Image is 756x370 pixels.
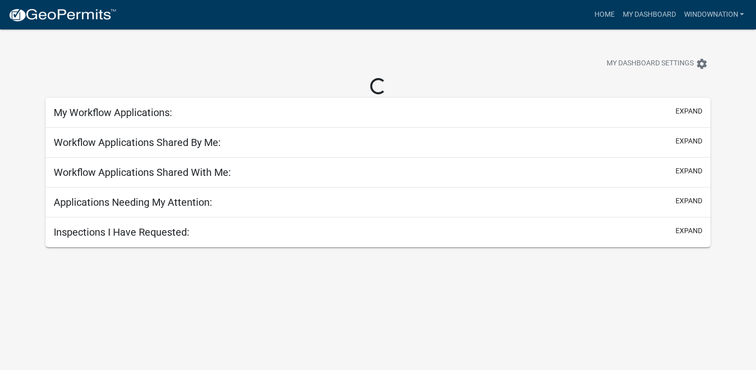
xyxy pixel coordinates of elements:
h5: Workflow Applications Shared With Me: [54,166,231,178]
button: My Dashboard Settingssettings [599,54,716,73]
i: settings [696,58,708,70]
a: Home [590,5,618,24]
h5: My Workflow Applications: [54,106,172,119]
h5: Inspections I Have Requested: [54,226,189,238]
a: Windownation [680,5,748,24]
h5: Workflow Applications Shared By Me: [54,136,221,149]
button: expand [675,166,702,176]
h5: Applications Needing My Attention: [54,196,212,208]
button: expand [675,196,702,206]
button: expand [675,226,702,236]
a: My Dashboard [618,5,680,24]
span: My Dashboard Settings [607,58,694,70]
button: expand [675,106,702,117]
button: expand [675,136,702,146]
